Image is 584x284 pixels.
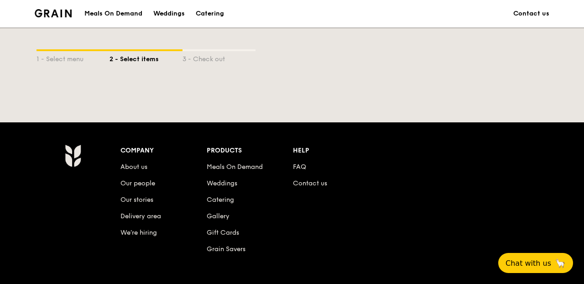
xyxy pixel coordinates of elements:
[555,258,566,268] span: 🦙
[120,196,153,204] a: Our stories
[109,51,182,64] div: 2 - Select items
[498,253,573,273] button: Chat with us🦙
[120,179,155,187] a: Our people
[120,212,161,220] a: Delivery area
[120,229,157,237] a: We’re hiring
[36,51,109,64] div: 1 - Select menu
[120,144,207,157] div: Company
[207,245,245,253] a: Grain Savers
[293,179,327,187] a: Contact us
[293,163,306,171] a: FAQ
[506,259,551,268] span: Chat with us
[35,9,72,17] img: Grain
[120,163,147,171] a: About us
[293,144,379,157] div: Help
[182,51,255,64] div: 3 - Check out
[207,144,293,157] div: Products
[207,229,239,237] a: Gift Cards
[207,196,234,204] a: Catering
[35,9,72,17] a: Logotype
[207,179,237,187] a: Weddings
[65,144,81,167] img: AYc88T3wAAAABJRU5ErkJggg==
[207,212,229,220] a: Gallery
[207,163,263,171] a: Meals On Demand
